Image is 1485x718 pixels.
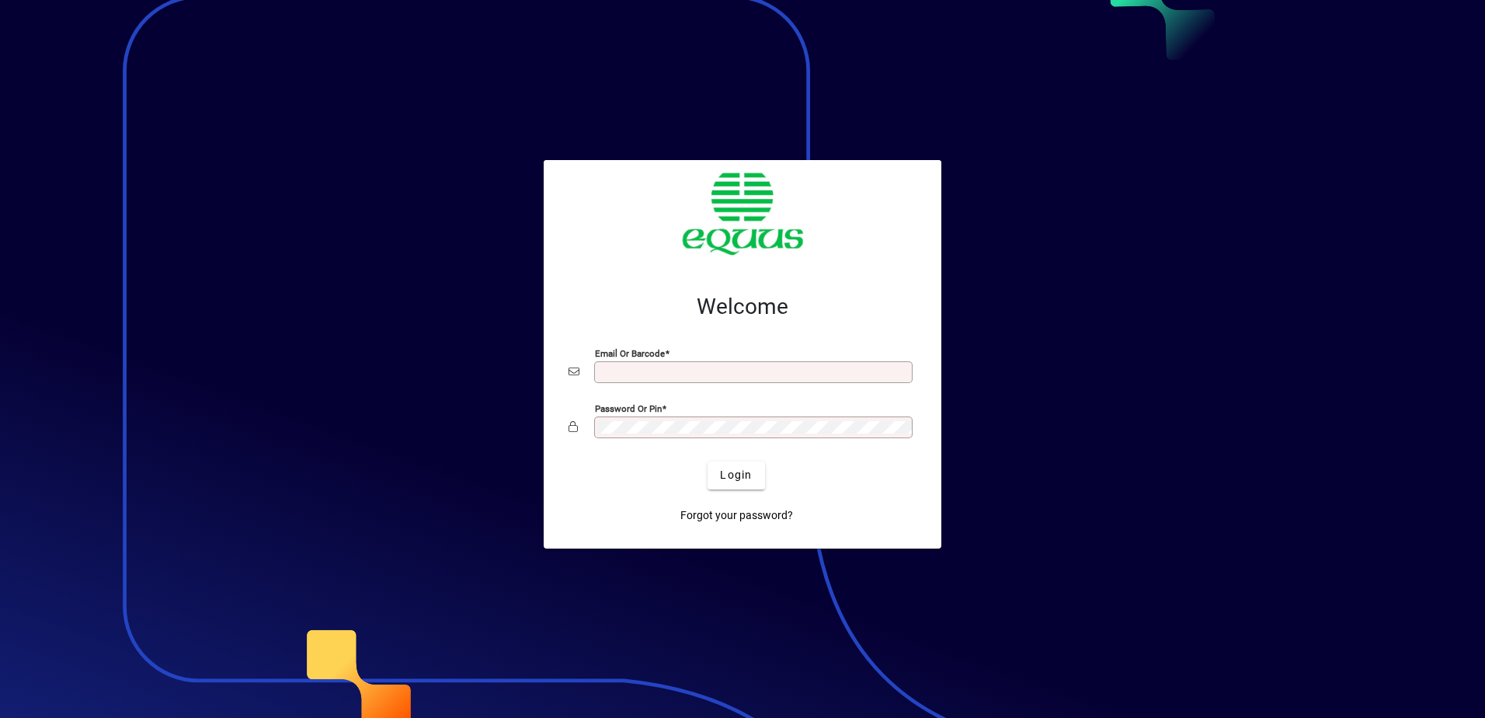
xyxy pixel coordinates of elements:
a: Forgot your password? [674,502,799,530]
mat-label: Password or Pin [595,403,662,413]
span: Forgot your password? [680,507,793,524]
mat-label: Email or Barcode [595,347,665,358]
h2: Welcome [569,294,916,320]
button: Login [708,462,764,490]
span: Login [720,467,752,483]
